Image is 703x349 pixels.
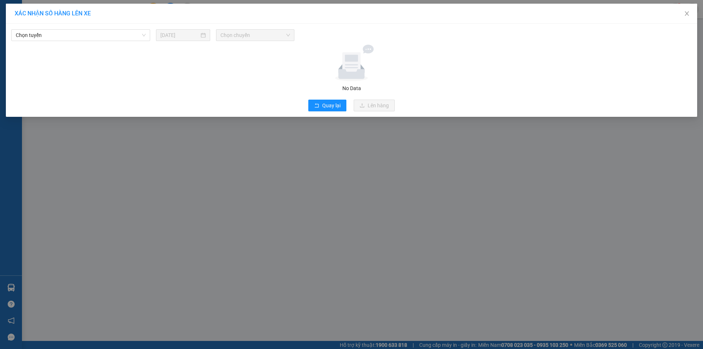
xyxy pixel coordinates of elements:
button: uploadLên hàng [354,100,395,111]
span: Quay lại [322,101,341,109]
span: rollback [314,103,319,109]
span: Chọn tuyến [16,30,146,41]
button: Close [677,4,697,24]
span: XÁC NHẬN SỐ HÀNG LÊN XE [15,10,91,17]
div: No Data [11,84,692,92]
span: close [684,11,690,16]
button: rollbackQuay lại [308,100,346,111]
span: Chọn chuyến [220,30,290,41]
input: 11/08/2025 [160,31,199,39]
